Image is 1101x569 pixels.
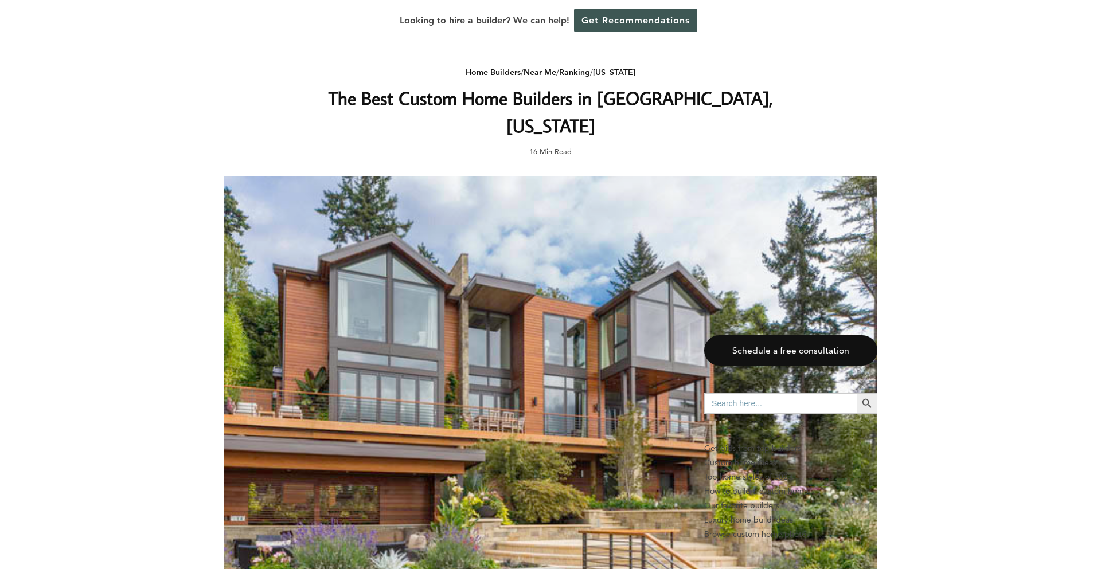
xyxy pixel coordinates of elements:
div: / / / [322,65,779,80]
h1: The Best Custom Home Builders in [GEOGRAPHIC_DATA], [US_STATE] [322,84,779,139]
a: Get Recommendations [574,9,697,32]
a: [US_STATE] [593,67,635,77]
span: 16 Min Read [529,145,572,158]
a: Near Me [524,67,556,77]
a: Ranking [559,67,590,77]
a: Home Builders [466,67,521,77]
